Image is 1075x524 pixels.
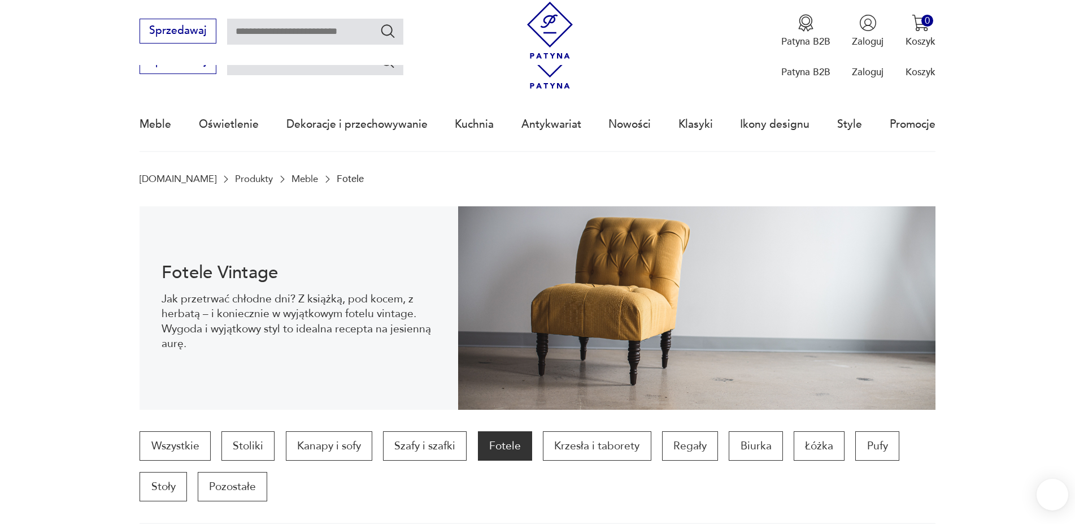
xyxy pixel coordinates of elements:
[198,472,267,501] a: Pozostałe
[221,431,275,461] a: Stoliki
[890,98,935,150] a: Promocje
[852,14,883,48] button: Zaloguj
[199,98,259,150] a: Oświetlenie
[797,14,815,32] img: Ikona medalu
[781,14,830,48] button: Patyna B2B
[286,431,372,461] a: Kanapy i sofy
[1037,479,1068,510] iframe: Smartsupp widget button
[781,14,830,48] a: Ikona medaluPatyna B2B
[678,98,713,150] a: Klasyki
[794,431,845,461] a: Łóżka
[140,19,216,44] button: Sprzedawaj
[543,431,651,461] a: Krzesła i taborety
[921,15,933,27] div: 0
[337,174,364,184] p: Fotele
[906,14,935,48] button: 0Koszyk
[140,58,216,67] a: Sprzedawaj
[140,431,210,461] a: Wszystkie
[380,23,396,39] button: Szukaj
[912,14,929,32] img: Ikona koszyka
[906,35,935,48] p: Koszyk
[140,98,171,150] a: Meble
[662,431,718,461] a: Regały
[291,174,318,184] a: Meble
[852,35,883,48] p: Zaloguj
[859,14,877,32] img: Ikonka użytkownika
[852,66,883,79] p: Zaloguj
[729,431,782,461] a: Biurka
[521,2,578,59] img: Patyna - sklep z meblami i dekoracjami vintage
[781,35,830,48] p: Patyna B2B
[455,98,494,150] a: Kuchnia
[162,292,437,352] p: Jak przetrwać chłodne dni? Z książką, pod kocem, z herbatą – i koniecznie w wyjątkowym fotelu vin...
[286,98,428,150] a: Dekoracje i przechowywanie
[235,174,273,184] a: Produkty
[906,66,935,79] p: Koszyk
[740,98,809,150] a: Ikony designu
[855,431,899,461] a: Pufy
[608,98,651,150] a: Nowości
[478,431,532,461] a: Fotele
[380,53,396,70] button: Szukaj
[383,431,467,461] a: Szafy i szafki
[521,98,581,150] a: Antykwariat
[140,472,186,501] a: Stoły
[140,174,216,184] a: [DOMAIN_NAME]
[458,206,935,410] img: 9275102764de9360b0b1aa4293741aa9.jpg
[162,265,437,281] h1: Fotele Vintage
[837,98,862,150] a: Style
[781,66,830,79] p: Patyna B2B
[140,27,216,36] a: Sprzedawaj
